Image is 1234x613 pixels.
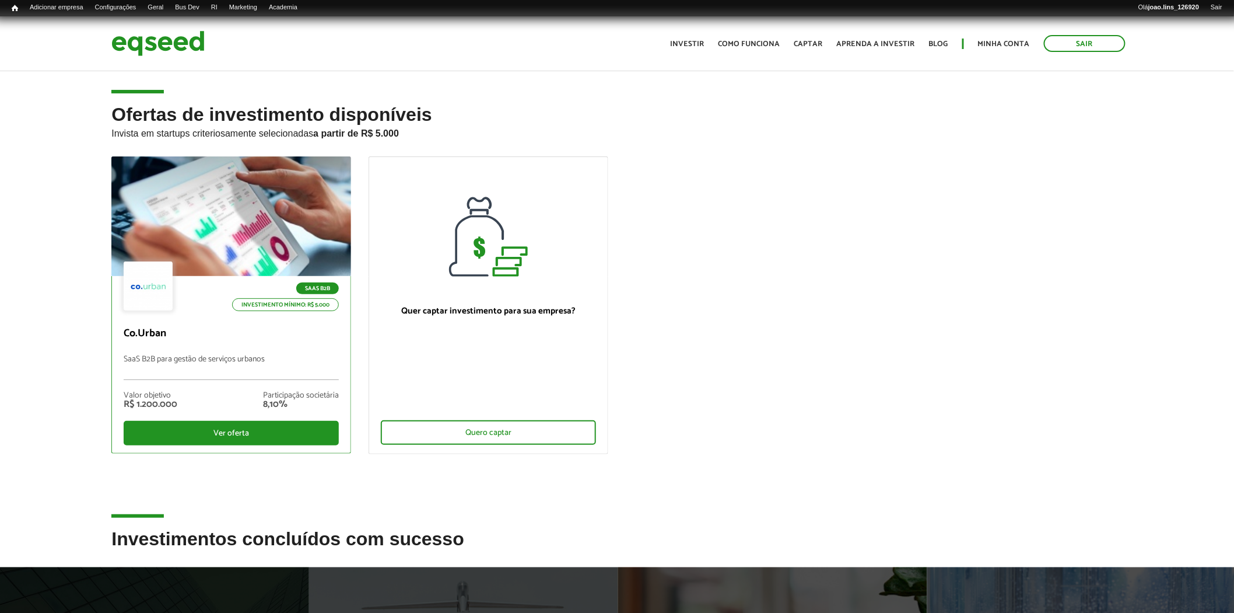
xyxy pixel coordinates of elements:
[1148,4,1199,11] strong: joao.lins_126920
[263,3,303,12] a: Academia
[124,355,339,380] p: SaaS B2B para gestão de serviços urbanos
[124,328,339,340] p: Co.Urban
[369,156,608,454] a: Quer captar investimento para sua empresa? Quero captar
[124,400,177,409] div: R$ 1.200.000
[12,4,18,12] span: Início
[223,3,263,12] a: Marketing
[718,40,780,48] a: Como funciona
[111,125,1122,139] p: Invista em startups criteriosamente selecionadas
[169,3,205,12] a: Bus Dev
[1133,3,1205,12] a: Olájoao.lins_126920
[1044,35,1126,52] a: Sair
[381,306,596,316] p: Quer captar investimento para sua empresa?
[205,3,223,12] a: RI
[232,298,339,311] p: Investimento mínimo: R$ 5.000
[1205,3,1228,12] a: Sair
[111,105,1122,156] h2: Ofertas de investimento disponíveis
[296,283,339,294] p: SaaS B2B
[263,400,339,409] div: 8,10%
[111,156,351,454] a: SaaS B2B Investimento mínimo: R$ 5.000 Co.Urban SaaS B2B para gestão de serviços urbanos Valor ob...
[671,40,704,48] a: Investir
[313,128,399,138] strong: a partir de R$ 5.000
[111,28,205,59] img: EqSeed
[6,3,24,14] a: Início
[111,529,1122,567] h2: Investimentos concluídos com sucesso
[837,40,915,48] a: Aprenda a investir
[263,392,339,400] div: Participação societária
[124,421,339,445] div: Ver oferta
[381,420,596,445] div: Quero captar
[89,3,142,12] a: Configurações
[978,40,1030,48] a: Minha conta
[142,3,169,12] a: Geral
[794,40,823,48] a: Captar
[24,3,89,12] a: Adicionar empresa
[929,40,948,48] a: Blog
[124,392,177,400] div: Valor objetivo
